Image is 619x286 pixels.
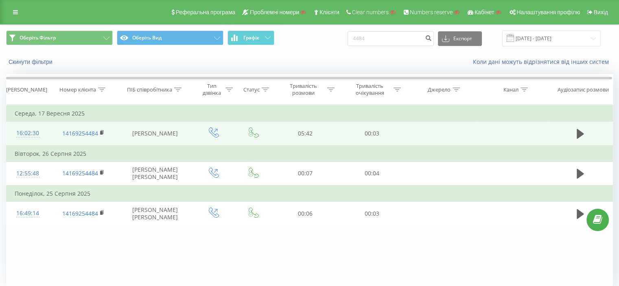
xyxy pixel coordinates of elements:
div: Канал [503,86,518,93]
div: Тривалість розмови [282,83,325,96]
button: Графік [227,31,274,45]
div: Джерело [428,86,451,93]
span: Вихід [594,9,608,15]
div: ПІБ співробітника [127,86,172,93]
span: Clear numbers [352,9,389,15]
input: Пошук за номером [348,31,434,46]
a: 14169254484 [62,129,98,137]
td: Середа, 17 Вересня 2025 [7,105,613,122]
div: Статус [243,86,260,93]
span: Оберіть Фільтр [20,35,56,41]
td: [PERSON_NAME] [PERSON_NAME] [118,162,192,186]
td: Вівторок, 26 Серпня 2025 [7,146,613,162]
td: Понеділок, 25 Серпня 2025 [7,186,613,202]
div: 16:02:30 [15,125,41,141]
span: Налаштування профілю [516,9,580,15]
a: Коли дані можуть відрізнятися вiд інших систем [473,58,613,65]
span: Проблемні номери [250,9,299,15]
td: [PERSON_NAME] [118,122,192,146]
td: 00:03 [339,202,405,225]
td: 05:42 [272,122,339,146]
button: Оберіть Вид [117,31,223,45]
td: 00:07 [272,162,339,186]
span: Реферальна програма [176,9,236,15]
td: 00:06 [272,202,339,225]
button: Експорт [438,31,482,46]
a: 14169254484 [62,210,98,217]
td: [PERSON_NAME] [PERSON_NAME] [118,202,192,225]
span: Клієнти [319,9,339,15]
div: [PERSON_NAME] [6,86,47,93]
div: Аудіозапис розмови [558,86,609,93]
td: 00:04 [339,162,405,186]
span: Кабінет [475,9,494,15]
button: Скинути фільтри [6,58,57,65]
div: Номер клієнта [59,86,96,93]
span: Графік [243,35,259,41]
div: Тип дзвінка [200,83,224,96]
div: Тривалість очікування [348,83,392,96]
div: 16:49:14 [15,205,41,221]
button: Оберіть Фільтр [6,31,113,45]
td: 00:03 [339,122,405,146]
a: 14169254484 [62,169,98,177]
span: Numbers reserve [410,9,453,15]
div: 12:55:48 [15,166,41,181]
